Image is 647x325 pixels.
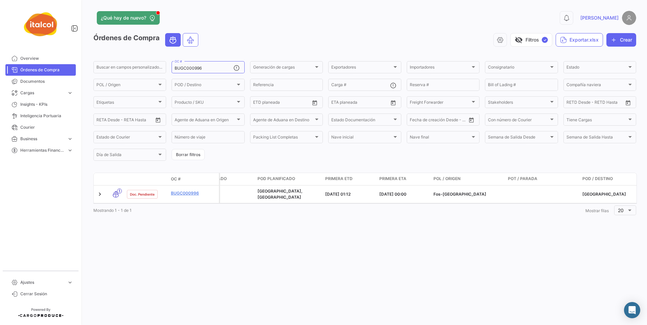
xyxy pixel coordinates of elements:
[431,173,505,185] datatable-header-cell: POL / Origen
[624,302,640,318] div: Abrir Intercom Messenger
[96,83,157,88] span: POL / Origen
[566,83,627,88] span: Compañía naviera
[258,176,295,182] span: POD Planificado
[5,76,76,87] a: Documentos
[410,66,470,71] span: Importadores
[67,90,73,96] span: expand_more
[20,78,73,84] span: Documentos
[67,279,73,285] span: expand_more
[96,153,157,158] span: Día de Salida
[331,101,343,106] input: Desde
[5,110,76,122] a: Inteligencia Portuaria
[67,136,73,142] span: expand_more
[20,67,73,73] span: Órdenes de Compra
[566,136,627,141] span: Semana de Salida Hasta
[580,15,619,21] span: [PERSON_NAME]
[175,83,235,88] span: POD / Destino
[325,192,351,197] span: [DATE] 01:12
[253,136,314,141] span: Packing List Completas
[67,147,73,153] span: expand_more
[433,176,461,182] span: POL / Origen
[171,190,216,196] a: BUGC000996
[322,173,377,185] datatable-header-cell: Primera ETD
[582,176,613,182] span: POD / Destino
[331,66,392,71] span: Exportadores
[510,33,552,47] button: visibility_offFiltros✓
[505,173,580,185] datatable-header-cell: POT / Parada
[130,192,155,197] span: Doc. Pendiente
[488,66,549,71] span: Consignatario
[20,90,64,96] span: Cargas
[96,136,157,141] span: Estado de Courier
[410,136,470,141] span: Nave final
[20,113,73,119] span: Inteligencia Portuaria
[253,66,314,71] span: Generación de cargas
[20,291,73,297] span: Cerrar Sesión
[165,33,180,46] button: Ocean
[488,118,549,123] span: Con número de Courier
[96,191,103,198] a: Expand/Collapse Row
[348,101,375,106] input: Hasta
[187,173,255,185] datatable-header-cell: POL Planificado
[622,11,636,25] img: placeholder-user.png
[93,208,132,213] span: Mostrando 1 - 1 de 1
[433,191,503,197] div: Fos-[GEOGRAPHIC_DATA]
[24,8,58,42] img: italcol-logo.png
[508,176,537,182] span: POT / Parada
[96,118,109,123] input: Desde
[566,66,627,71] span: Estado
[93,33,200,47] h3: Órdenes de Compra
[379,176,406,182] span: Primera ETA
[310,98,320,108] button: Open calendar
[566,101,579,106] input: Desde
[253,101,265,106] input: Desde
[325,176,353,182] span: Primera ETD
[5,53,76,64] a: Overview
[427,118,454,123] input: Hasta
[20,101,73,107] span: Insights - KPIs
[377,173,431,185] datatable-header-cell: Primera ETA
[5,64,76,76] a: Órdenes de Compra
[410,118,422,123] input: Desde
[117,189,122,194] span: 1
[466,115,476,125] button: Open calendar
[331,136,392,141] span: Nave inicial
[124,176,168,182] datatable-header-cell: Estado Doc.
[175,101,235,106] span: Producto / SKU
[488,136,549,141] span: Semana de Salida Desde
[542,37,548,43] span: ✓
[183,33,198,46] button: Air
[113,118,140,123] input: Hasta
[5,99,76,110] a: Insights - KPIs
[270,101,297,106] input: Hasta
[96,101,157,106] span: Etiquetas
[171,176,181,182] span: OC #
[168,173,219,185] datatable-header-cell: OC #
[515,36,523,44] span: visibility_off
[488,101,549,106] span: Stakeholders
[585,208,609,213] span: Mostrar filas
[623,98,633,108] button: Open calendar
[20,279,64,285] span: Ajustes
[618,207,624,213] span: 20
[255,173,322,185] datatable-header-cell: POD Planificado
[172,149,205,160] button: Borrar filtros
[583,101,610,106] input: Hasta
[331,118,392,123] span: Estado Documentación
[606,33,636,47] button: Crear
[566,118,627,123] span: Tiene Cargas
[410,101,470,106] span: Freight Forwarder
[20,55,73,61] span: Overview
[175,118,235,123] span: Agente de Aduana en Origen
[97,11,160,25] button: ¿Qué hay de nuevo?
[388,98,398,108] button: Open calendar
[5,122,76,133] a: Courier
[153,115,163,125] button: Open calendar
[107,176,124,182] datatable-header-cell: Modo de Transporte
[101,15,146,21] span: ¿Qué hay de nuevo?
[20,136,64,142] span: Business
[253,118,314,123] span: Agente de Aduana en Destino
[20,147,64,153] span: Herramientas Financieras
[379,192,406,197] span: [DATE] 00:00
[20,124,73,130] span: Courier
